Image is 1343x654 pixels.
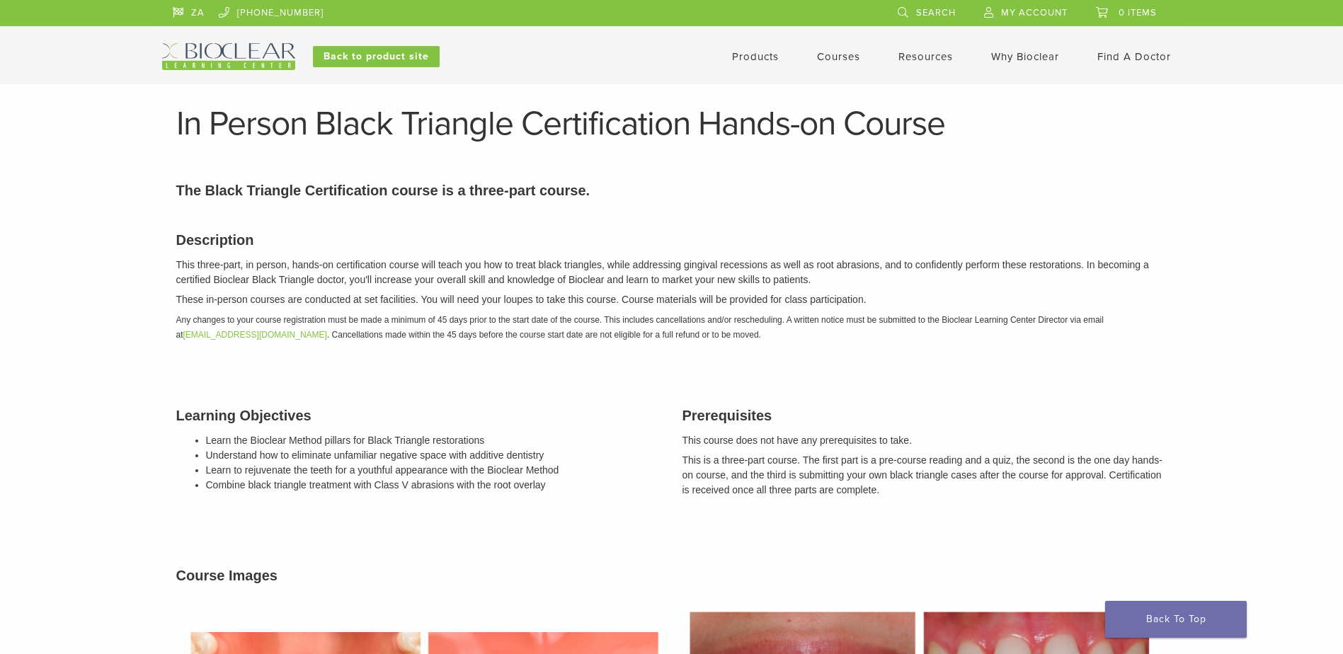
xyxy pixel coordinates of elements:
a: Resources [898,50,953,63]
h3: Learning Objectives [176,405,661,426]
p: The Black Triangle Certification course is a three-part course. [176,180,1167,201]
a: Back to product site [313,46,440,67]
span: 0 items [1119,7,1157,18]
a: Why Bioclear [991,50,1059,63]
span: Search [916,7,956,18]
span: My Account [1001,7,1068,18]
p: This three-part, in person, hands-on certification course will teach you how to treat black trian... [176,258,1167,287]
li: Learn the Bioclear Method pillars for Black Triangle restorations [206,433,661,448]
h1: In Person Black Triangle Certification Hands-on Course [176,107,1167,141]
h3: Description [176,229,1167,251]
a: Back To Top [1105,601,1247,638]
a: [EMAIL_ADDRESS][DOMAIN_NAME] [183,330,327,340]
li: Learn to rejuvenate the teeth for a youthful appearance with the Bioclear Method [206,463,661,478]
h3: Prerequisites [682,405,1167,426]
h3: Course Images [176,565,1167,586]
p: This course does not have any prerequisites to take. [682,433,1167,448]
img: Bioclear [162,43,295,70]
a: Products [732,50,779,63]
li: Understand how to eliminate unfamiliar negative space with additive dentistry [206,448,661,463]
a: Find A Doctor [1097,50,1171,63]
em: Any changes to your course registration must be made a minimum of 45 days prior to the start date... [176,315,1104,340]
a: Courses [817,50,860,63]
p: These in-person courses are conducted at set facilities. You will need your loupes to take this c... [176,292,1167,307]
p: This is a three-part course. The first part is a pre-course reading and a quiz, the second is the... [682,453,1167,498]
li: Combine black triangle treatment with Class V abrasions with the root overlay [206,478,661,493]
